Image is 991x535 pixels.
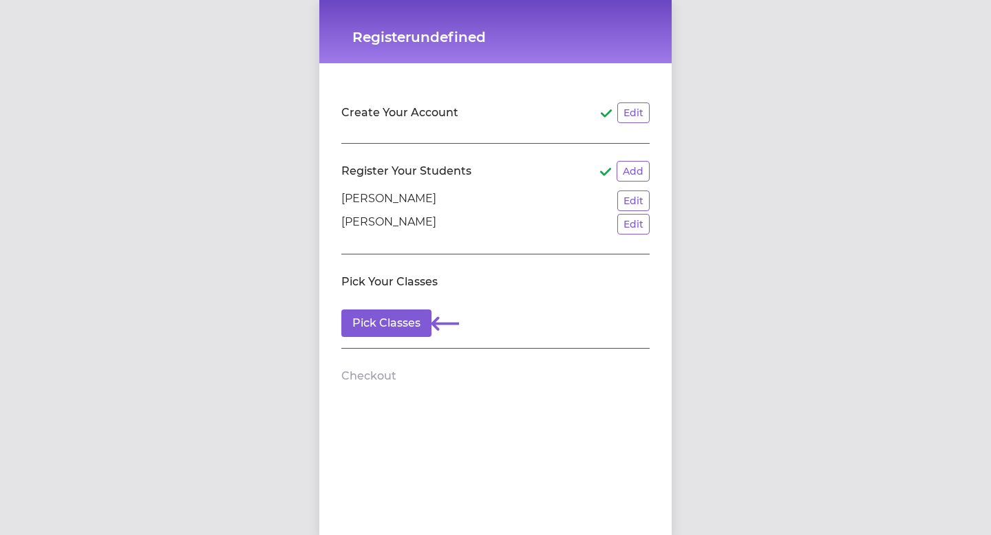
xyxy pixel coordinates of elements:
[341,190,436,211] p: [PERSON_NAME]
[617,161,650,182] button: Add
[617,190,650,211] button: Edit
[617,102,650,123] button: Edit
[341,368,396,384] h2: Checkout
[341,274,438,290] h2: Pick Your Classes
[341,309,431,337] button: Pick Classes
[617,214,650,234] button: Edit
[352,28,639,47] h1: Registerundefined
[341,214,436,234] p: [PERSON_NAME]
[341,163,471,179] h2: Register Your Students
[341,105,458,121] h2: Create Your Account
